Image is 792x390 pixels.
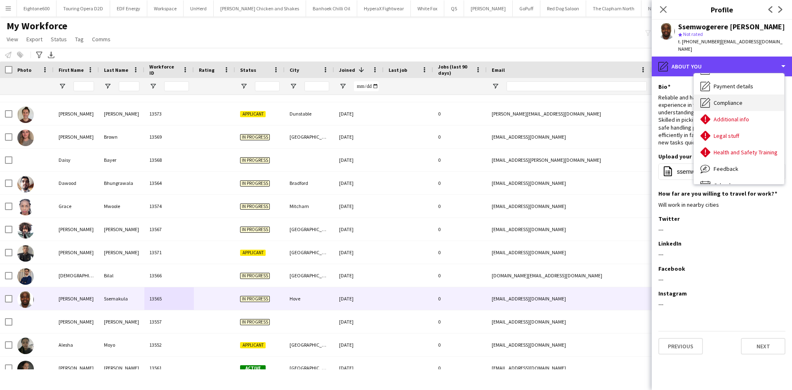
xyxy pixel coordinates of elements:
button: [PERSON_NAME] [464,0,513,17]
div: [DATE] [334,287,384,310]
div: 0 [433,172,487,194]
span: In progress [240,296,270,302]
div: [DATE] [334,357,384,379]
h3: Profile [652,4,792,15]
span: Compliance [714,99,742,106]
div: [EMAIL_ADDRESS][DOMAIN_NAME] [487,357,652,379]
div: [DEMOGRAPHIC_DATA] [54,264,99,287]
div: [PERSON_NAME] [99,241,144,264]
span: Rating [199,67,214,73]
div: --- [658,276,785,283]
img: Ssemwogerere Derick Ssemakula [17,291,34,308]
button: White Fox [411,0,444,17]
span: Export [26,35,42,43]
span: Last job [389,67,407,73]
div: 0 [433,287,487,310]
div: Alesha [54,333,99,356]
button: [PERSON_NAME] Chicken and Shakes [214,0,306,17]
div: [PERSON_NAME] [54,102,99,125]
div: Dunstable [285,102,334,125]
div: Additional info [694,111,784,128]
h3: Bio [658,83,670,90]
button: Open Filter Menu [104,83,111,90]
input: Workforce ID Filter Input [164,81,189,91]
span: Last Name [104,67,128,73]
span: Not rated [683,31,703,37]
div: Feedback [694,161,784,177]
span: My Workforce [7,20,67,32]
span: Active [240,365,266,371]
button: The Clapham North [586,0,641,17]
div: [EMAIL_ADDRESS][DOMAIN_NAME] [487,333,652,356]
button: Open Filter Menu [149,83,157,90]
div: [EMAIL_ADDRESS][DOMAIN_NAME] [487,310,652,333]
span: Legal stuff [714,132,739,139]
app-action-btn: Export XLSX [46,50,56,60]
button: Open Filter Menu [290,83,297,90]
span: Calendar [714,182,735,189]
div: Ssemwogerere [PERSON_NAME] [678,23,785,31]
div: Legal stuff [694,128,784,144]
button: Previous [658,338,703,355]
img: Muhammad Bilal [17,268,34,285]
div: Daisy [54,149,99,171]
img: Marcus Levine [17,245,34,262]
div: 13564 [144,172,194,194]
div: 0 [433,241,487,264]
input: First Name Filter Input [73,81,94,91]
div: [DATE] [334,218,384,241]
div: Health and Safety Training [694,144,784,161]
a: Status [47,34,70,45]
div: Hove [285,287,334,310]
h3: Twitter [658,215,680,222]
div: Calendar [694,177,784,194]
div: [GEOGRAPHIC_DATA] [285,333,334,356]
img: Darcie Kane [17,361,34,377]
button: Open Filter Menu [492,83,499,90]
span: Applicant [240,250,266,256]
div: Moyo [99,333,144,356]
span: Payment details [714,83,753,90]
div: [PERSON_NAME][EMAIL_ADDRESS][DOMAIN_NAME] [487,102,652,125]
a: Comms [89,34,114,45]
h3: LinkedIn [658,240,681,247]
span: Tag [75,35,84,43]
button: GoPuff [513,0,540,17]
div: 0 [433,310,487,333]
button: QS [444,0,464,17]
button: Open Filter Menu [240,83,247,90]
span: In progress [240,319,270,325]
div: [DATE] [334,195,384,217]
div: Bayer [99,149,144,171]
div: [EMAIL_ADDRESS][DOMAIN_NAME] [487,287,652,310]
div: 13573 [144,102,194,125]
span: In progress [240,227,270,233]
button: Eightone600 [17,0,57,17]
span: Comms [92,35,111,43]
div: [GEOGRAPHIC_DATA] [285,241,334,264]
div: --- [658,300,785,308]
div: Dawood [54,172,99,194]
div: 13561 [144,357,194,379]
div: [PERSON_NAME] [54,310,99,333]
div: Payment details [694,78,784,95]
button: Banhoek Chilli Oil [306,0,357,17]
span: | [EMAIL_ADDRESS][DOMAIN_NAME] [678,38,783,52]
button: ssemwogere jobsSsemakula.docx [658,163,785,180]
div: [DATE] [334,333,384,356]
img: Ibrahim Adan [17,222,34,239]
button: Touring Opera D2D [57,0,110,17]
div: 13571 [144,241,194,264]
button: Open Filter Menu [59,83,66,90]
div: [DATE] [334,102,384,125]
div: [EMAIL_ADDRESS][DOMAIN_NAME] [487,218,652,241]
div: [PERSON_NAME] [99,310,144,333]
span: t. [PHONE_NUMBER] [678,38,721,45]
div: Mwoole [99,195,144,217]
span: Additional info [714,116,749,123]
span: First Name [59,67,84,73]
div: [EMAIL_ADDRESS][DOMAIN_NAME] [487,172,652,194]
button: Next [741,338,785,355]
button: Red Dog Saloon [540,0,586,17]
div: --- [658,226,785,233]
